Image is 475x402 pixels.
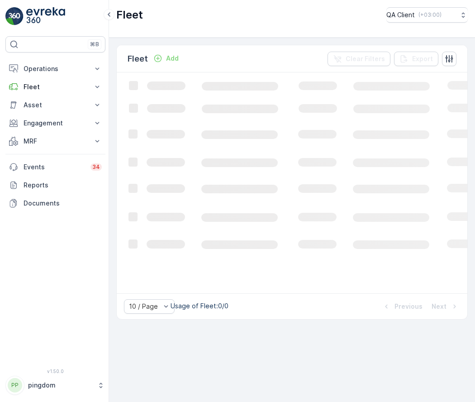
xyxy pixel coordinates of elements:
button: MRF [5,132,105,150]
p: Fleet [24,82,87,91]
p: ⌘B [90,41,99,48]
div: PP [8,378,22,392]
span: v 1.50.0 [5,368,105,374]
a: Reports [5,176,105,194]
p: Events [24,163,85,172]
p: Fleet [128,53,148,65]
p: Documents [24,199,102,208]
button: Operations [5,60,105,78]
button: Next [431,301,460,312]
a: Events34 [5,158,105,176]
p: Next [432,302,446,311]
p: Clear Filters [346,54,385,63]
p: Usage of Fleet : 0/0 [171,301,228,311]
p: Engagement [24,119,87,128]
button: QA Client(+03:00) [386,7,468,23]
a: Documents [5,194,105,212]
button: Asset [5,96,105,114]
p: Operations [24,64,87,73]
p: 34 [92,163,100,171]
p: pingdom [28,381,93,390]
p: Export [412,54,433,63]
p: ( +03:00 ) [418,11,442,19]
button: Engagement [5,114,105,132]
img: logo_light-DOdMpM7g.png [26,7,65,25]
button: Clear Filters [328,52,390,66]
p: Previous [394,302,423,311]
button: Export [394,52,438,66]
button: PPpingdom [5,376,105,395]
button: Previous [381,301,423,312]
button: Fleet [5,78,105,96]
p: QA Client [386,10,415,19]
button: Add [150,53,182,64]
img: logo [5,7,24,25]
p: MRF [24,137,87,146]
p: Fleet [116,8,143,22]
p: Add [166,54,179,63]
p: Reports [24,181,102,190]
p: Asset [24,100,87,110]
